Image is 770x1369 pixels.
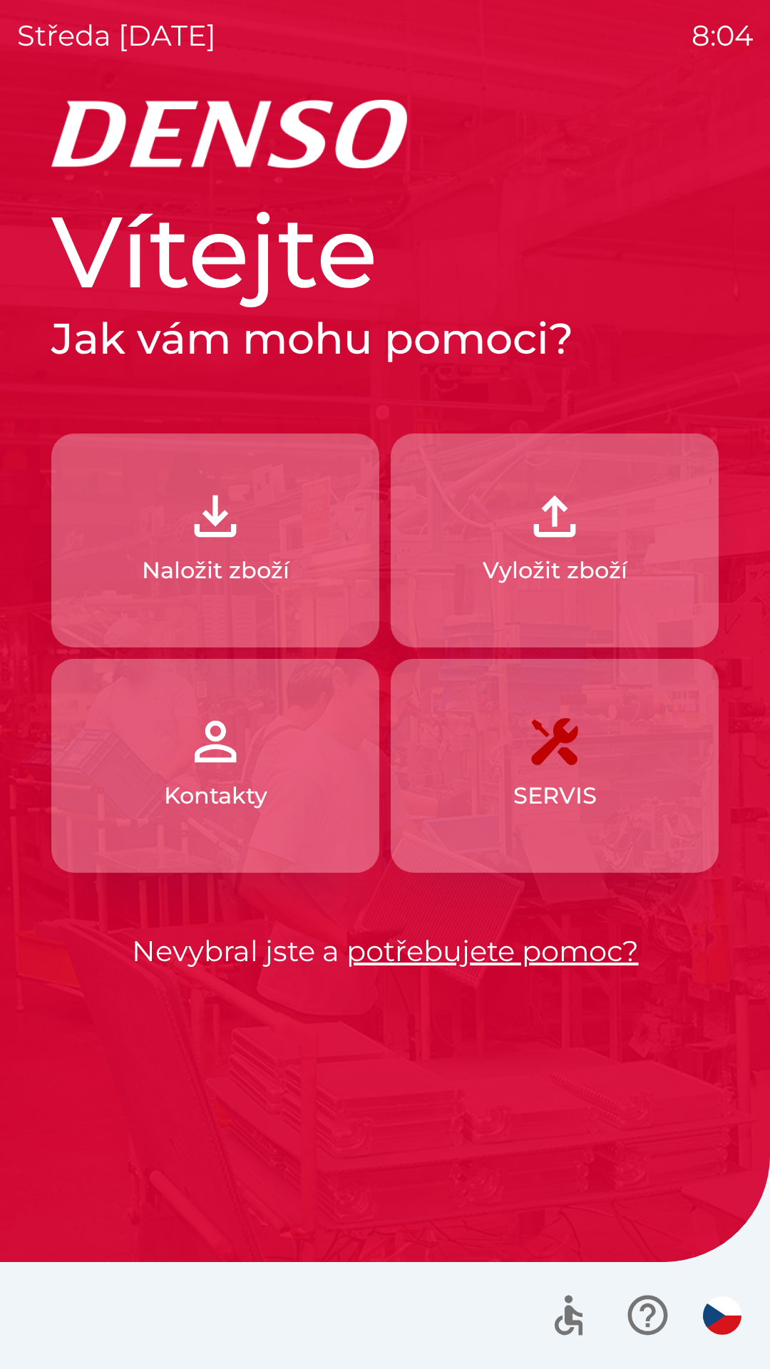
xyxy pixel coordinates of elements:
[51,930,719,973] p: Nevybral jste a
[51,100,719,168] img: Logo
[51,191,719,312] h1: Vítejte
[483,553,627,588] p: Vyložit zboží
[523,710,586,773] img: 7408382d-57dc-4d4c-ad5a-dca8f73b6e74.png
[391,659,719,873] button: SERVIS
[184,485,247,548] img: 918cc13a-b407-47b8-8082-7d4a57a89498.png
[703,1296,741,1335] img: cs flag
[523,485,586,548] img: 2fb22d7f-6f53-46d3-a092-ee91fce06e5d.png
[391,434,719,647] button: Vyložit zboží
[513,779,597,813] p: SERVIS
[184,710,247,773] img: 072f4d46-cdf8-44b2-b931-d189da1a2739.png
[51,659,379,873] button: Kontakty
[142,553,289,588] p: Naložit zboží
[17,14,216,57] p: středa [DATE]
[51,312,719,365] h2: Jak vám mohu pomoci?
[346,933,639,968] a: potřebujete pomoc?
[164,779,267,813] p: Kontakty
[692,14,753,57] p: 8:04
[51,434,379,647] button: Naložit zboží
